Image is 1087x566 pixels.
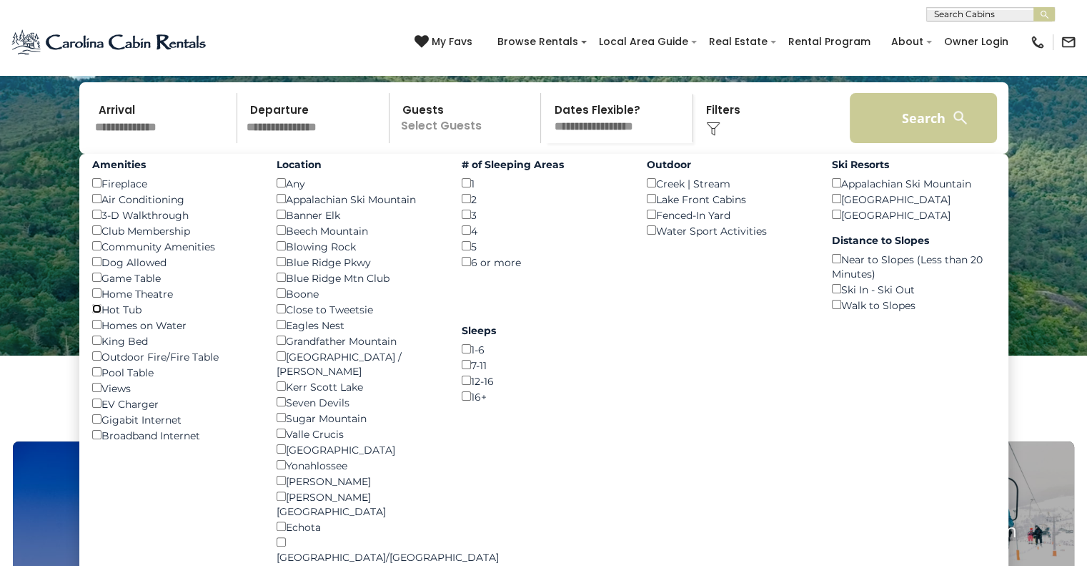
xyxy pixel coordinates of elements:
div: Outdoor Fire/Fire Table [92,348,256,364]
div: 1 [462,175,625,191]
a: Real Estate [702,31,775,53]
div: 3-D Walkthrough [92,207,256,223]
div: Sugar Mountain [277,410,440,426]
div: Dog Allowed [92,254,256,270]
div: Seven Devils [277,394,440,410]
div: 1-6 [462,341,625,357]
label: # of Sleeping Areas [462,157,625,172]
img: search-regular-white.png [951,109,969,127]
div: Blue Ridge Mtn Club [277,270,440,286]
div: Community Amenities [92,238,256,254]
div: Any [277,175,440,191]
div: Creek | Stream [647,175,810,191]
div: King Bed [92,333,256,348]
div: Appalachian Ski Mountain [832,175,996,191]
div: 5 [462,238,625,254]
label: Outdoor [647,157,810,172]
a: Local Area Guide [592,31,695,53]
a: Owner Login [937,31,1016,53]
div: [GEOGRAPHIC_DATA]/[GEOGRAPHIC_DATA] [277,535,440,565]
div: Homes on Water [92,317,256,333]
div: 7-11 [462,357,625,373]
div: Broadband Internet [92,427,256,443]
div: Blue Ridge Pkwy [277,254,440,270]
h3: Select Your Destination [11,391,1076,441]
a: Rental Program [781,31,878,53]
label: Distance to Slopes [832,233,996,248]
img: phone-regular-black.png [1030,34,1046,50]
div: 3 [462,207,625,223]
div: Valle Crucis [277,426,440,441]
a: My Favs [415,34,476,50]
div: Blowing Rock [277,238,440,254]
label: Sleeps [462,323,625,338]
div: Fenced-In Yard [647,207,810,223]
div: [GEOGRAPHIC_DATA] [832,207,996,223]
div: Pool Table [92,364,256,380]
div: [GEOGRAPHIC_DATA] [832,191,996,207]
img: mail-regular-black.png [1061,34,1076,50]
div: [GEOGRAPHIC_DATA] / [PERSON_NAME] [277,348,440,379]
div: 16+ [462,389,625,404]
div: Water Sport Activities [647,223,810,238]
p: Select Guests [394,93,541,143]
div: Views [92,380,256,396]
div: Kerr Scott Lake [277,379,440,394]
div: Walk to Slopes [832,297,996,313]
div: Grandfather Mountain [277,333,440,348]
div: Close to Tweetsie [277,301,440,317]
a: About [884,31,930,53]
div: [GEOGRAPHIC_DATA] [277,441,440,457]
div: 12-16 [462,373,625,389]
div: Home Theatre [92,286,256,301]
div: Game Table [92,270,256,286]
div: Appalachian Ski Mountain [277,191,440,207]
a: Browse Rentals [490,31,585,53]
label: Ski Resorts [832,157,996,172]
div: 6 or more [462,254,625,270]
div: Near to Slopes (Less than 20 Minutes) [832,251,996,281]
div: Hot Tub [92,301,256,317]
div: Air Conditioning [92,191,256,207]
img: filter--v1.png [706,122,720,136]
img: Blue-2.png [11,28,209,57]
div: EV Charger [92,396,256,411]
div: Fireplace [92,175,256,191]
div: Beech Mountain [277,223,440,238]
label: Amenities [92,157,256,172]
div: Echota [277,519,440,535]
div: [PERSON_NAME][GEOGRAPHIC_DATA] [277,489,440,519]
label: Location [277,157,440,172]
div: Ski In - Ski Out [832,281,996,297]
div: Gigabit Internet [92,411,256,427]
span: My Favs [432,34,472,49]
div: Banner Elk [277,207,440,223]
div: Lake Front Cabins [647,191,810,207]
div: [PERSON_NAME] [277,473,440,489]
div: Boone [277,286,440,301]
div: Eagles Nest [277,317,440,333]
div: Yonahlossee [277,457,440,473]
div: Club Membership [92,223,256,238]
button: Search [850,93,998,143]
div: 4 [462,223,625,238]
div: 2 [462,191,625,207]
